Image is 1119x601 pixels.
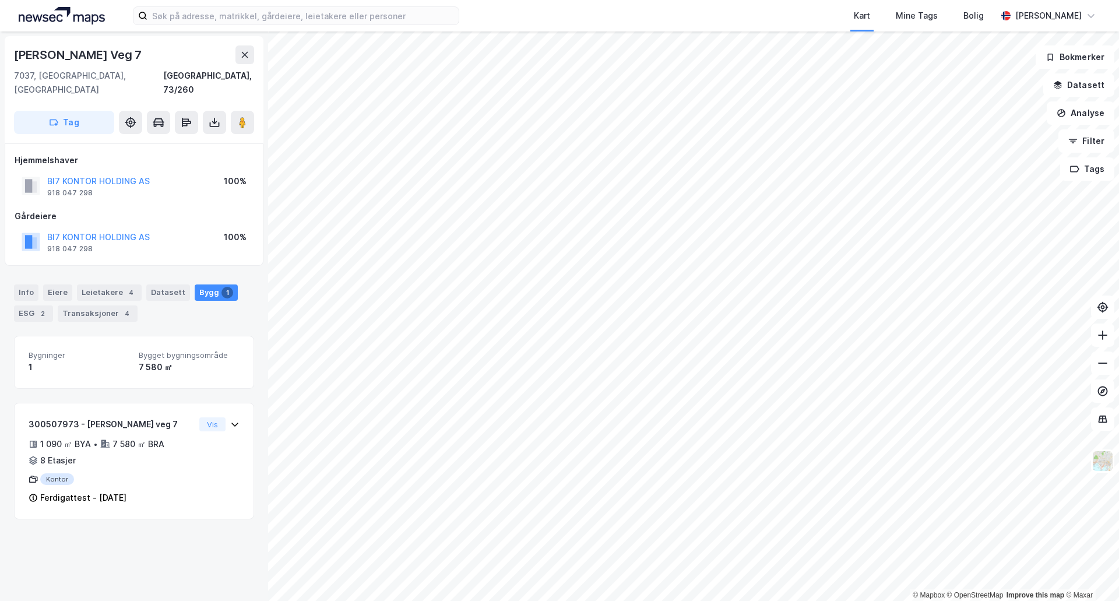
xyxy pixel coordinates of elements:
iframe: Chat Widget [1061,545,1119,601]
span: Bygget bygningsområde [139,350,240,360]
div: Kart [854,9,870,23]
div: 100% [224,174,247,188]
div: 1 090 ㎡ BYA [40,437,91,451]
button: Vis [199,417,226,431]
div: 7 580 ㎡ BRA [112,437,164,451]
div: Mine Tags [896,9,938,23]
div: Bygg [195,284,238,301]
div: Bolig [963,9,984,23]
div: Ferdigattest - [DATE] [40,491,126,505]
div: 918 047 298 [47,188,93,198]
img: logo.a4113a55bc3d86da70a041830d287a7e.svg [19,7,105,24]
div: 918 047 298 [47,244,93,254]
div: Leietakere [77,284,142,301]
div: 2 [37,308,48,319]
div: Datasett [146,284,190,301]
button: Analyse [1047,101,1114,125]
div: Eiere [43,284,72,301]
button: Tag [14,111,114,134]
div: 4 [121,308,133,319]
div: [PERSON_NAME] Veg 7 [14,45,144,64]
div: [PERSON_NAME] [1015,9,1082,23]
div: 8 Etasjer [40,454,76,468]
div: 100% [224,230,247,244]
a: Mapbox [913,591,945,599]
div: ESG [14,305,53,322]
div: 7 580 ㎡ [139,360,240,374]
div: 7037, [GEOGRAPHIC_DATA], [GEOGRAPHIC_DATA] [14,69,163,97]
div: 1 [221,287,233,298]
a: Improve this map [1007,591,1064,599]
div: • [93,440,98,449]
div: 4 [125,287,137,298]
div: Info [14,284,38,301]
button: Datasett [1043,73,1114,97]
img: Z [1092,450,1114,472]
div: [GEOGRAPHIC_DATA], 73/260 [163,69,254,97]
div: Kontrollprogram for chat [1061,545,1119,601]
button: Tags [1060,157,1114,181]
div: Transaksjoner [58,305,138,322]
div: Gårdeiere [15,209,254,223]
div: 300507973 - [PERSON_NAME] veg 7 [29,417,195,431]
button: Bokmerker [1036,45,1114,69]
span: Bygninger [29,350,129,360]
div: Hjemmelshaver [15,153,254,167]
a: OpenStreetMap [947,591,1004,599]
input: Søk på adresse, matrikkel, gårdeiere, leietakere eller personer [147,7,459,24]
div: 1 [29,360,129,374]
button: Filter [1058,129,1114,153]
